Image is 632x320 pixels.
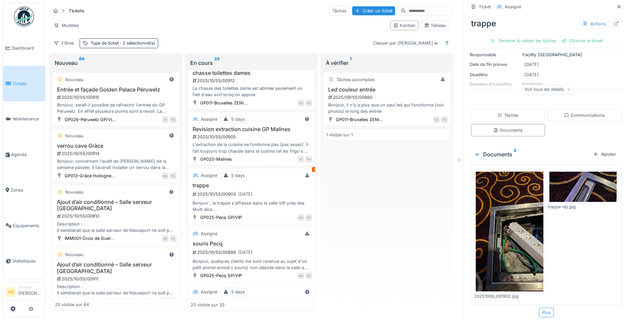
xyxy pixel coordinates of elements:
[55,261,177,274] h3: Ajout d’air conditionné – Salle serveur [GEOGRAPHIC_DATA]
[65,116,116,123] div: GP026-Peruwelz GP/VI...
[579,19,609,29] div: Actions
[12,80,42,87] span: Tickets
[55,158,177,171] div: Bonjour, concernant l'audit de [PERSON_NAME] de la semaine passée, il faudrait installer un verro...
[214,59,220,67] sup: 33
[433,116,440,123] div: CA
[55,302,89,308] div: 20 visible sur 64
[55,199,177,212] h3: Ajout d’air conditionné – Salle serveur [GEOGRAPHIC_DATA]
[200,214,242,221] div: GP025-Pecq GP/VIP
[65,235,115,241] div: IMM001-Croix de Guer...
[497,112,518,118] div: Tâches
[191,141,312,154] div: L'extraction de la cuisine ne fontionne pas (pas assez). il fait toujours trop chaude dans la cui...
[11,187,42,193] span: Zones
[468,15,624,32] div: trappe
[192,134,312,140] div: 2025/10/55/00905
[470,72,520,78] div: Deadline
[549,172,617,202] img: 8510ykzkkoxvbmyntbua2nmjp03a
[505,4,521,10] div: Assigné
[191,302,225,308] div: 20 visible sur 33
[3,30,45,66] a: Dashboard
[201,289,217,295] div: Assigné
[79,59,84,67] sup: 64
[170,173,177,179] div: FG
[191,85,312,98] div: La chasse des toilettes dame est abimée seulement un filet d'eau sort lorsq'on appuie
[65,189,84,195] div: Nouveau
[476,172,543,291] img: yubgsj7c64rop04qth0osstiax0e
[56,150,177,157] div: 2025/10/55/00914
[55,59,177,67] div: Nouveau
[3,137,45,172] a: Agenda
[470,52,520,58] div: Responsable
[55,221,177,234] div: Description : Il semblerait que la salle serveur de Nieuwport ne soit pas équipée d’air condition...
[56,213,177,219] div: 2025/10/55/00910
[231,289,245,295] div: 5 days
[192,78,312,84] div: 2025/10/55/00912
[65,251,84,258] div: Nouveau
[191,258,312,271] div: Bonjour, quelques clients me sont revenue au sujet d'un petit animal animal ( souris) non désirée...
[479,4,491,10] div: Ticket
[238,191,253,197] div: [DATE]
[298,214,304,221] div: AM
[524,72,539,78] div: [DATE]
[65,173,115,179] div: GP013-Grâce Hollogne...
[3,172,45,208] a: Zones
[65,133,84,139] div: Nouveau
[306,272,312,279] div: FG
[200,100,248,106] div: GP011-Bruxelles ZENI...
[18,285,42,299] li: [PERSON_NAME]
[298,100,304,106] div: CA
[352,6,395,15] div: Créer un ticket
[326,59,448,67] div: À vérifier
[470,52,623,58] div: Facility [GEOGRAPHIC_DATA]
[119,41,155,46] span: : 2 sélectionné(s)
[370,38,441,48] div: Classer par [PERSON_NAME] le
[3,243,45,279] a: Statistiques
[524,61,539,68] div: [DATE]
[14,7,34,27] img: Badge_color-CXgf-gQk.svg
[336,116,383,123] div: GP011-Bruxelles ZENI...
[191,240,312,247] h3: souris Pecq
[6,287,16,297] li: AB
[55,86,177,93] h3: Entrée et façade Golden Palace Péruwelz
[191,70,312,76] h3: chasse toilettes dames
[191,182,312,189] h3: trappe
[306,100,312,106] div: FG
[170,116,177,123] div: FG
[238,249,253,255] div: [DATE]
[521,84,574,94] div: Voir tous les détails
[192,190,312,198] div: 2025/10/55/00903
[11,151,42,158] span: Agenda
[65,77,84,83] div: Nouveau
[18,285,42,290] div: Manager
[474,293,545,299] div: 20251006_091902.jpg
[298,156,304,163] div: IV
[3,208,45,243] a: Équipements
[51,21,82,30] div: Modèles
[190,59,313,67] div: En cours
[12,258,42,264] span: Statistiques
[6,285,42,301] a: AB Manager[PERSON_NAME]
[329,6,349,16] div: Tâches
[200,156,232,162] div: GP020-Malines
[191,200,312,213] div: Bonjour , la trappe s'affaisse dans la salle VIP près des Multi dice bien à vous
[65,298,115,304] div: IMM001-Croix de Guer...
[470,61,520,68] div: Date de fin prévue
[564,112,605,118] div: Communications
[55,283,177,296] div: Description : Il semblerait que la salle serveur de Nieuwport ne soit pas équipée d’air condition...
[201,172,217,179] div: Assigné
[487,36,559,45] div: Terminer & valider les tâches
[350,59,351,67] sup: 1
[201,231,217,237] div: Assigné
[493,127,523,133] div: Documents
[170,298,177,304] div: FG
[162,173,169,179] div: GM
[298,272,304,279] div: AM
[55,143,177,149] h3: verrou cave Grâce
[191,126,312,132] h3: Revision extraction cuisine GP Malines
[231,116,245,122] div: 5 days
[474,150,590,158] div: Documents
[200,272,242,279] div: GP025-Pecq GP/VIP
[559,36,605,45] div: Clôturer le ticket
[12,45,42,51] span: Dashboard
[201,116,217,122] div: Assigné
